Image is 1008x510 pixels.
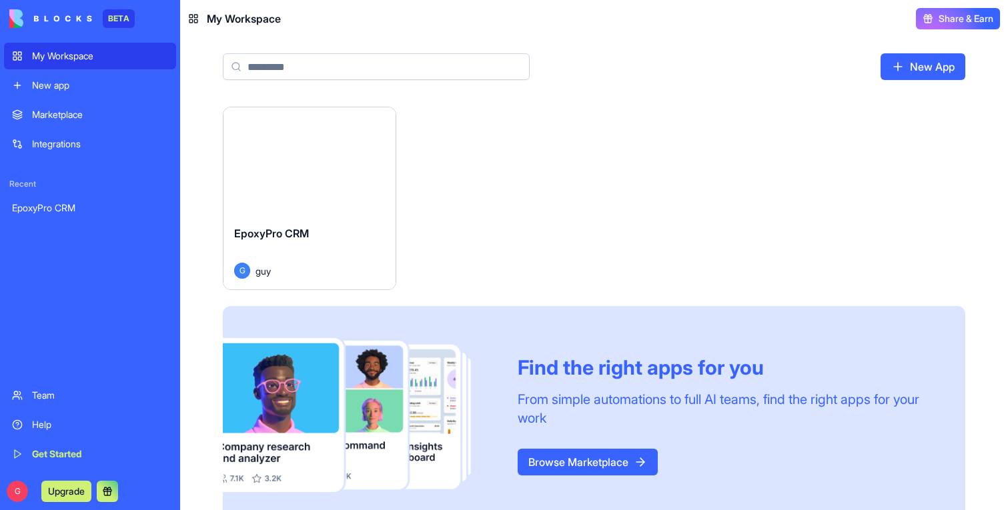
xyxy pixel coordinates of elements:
[518,355,933,379] div: Find the right apps for you
[4,72,176,99] a: New app
[41,484,91,497] a: Upgrade
[32,418,168,431] div: Help
[223,107,396,290] a: EpoxyPro CRMGguy
[7,481,28,502] span: G
[4,131,176,157] a: Integrations
[256,264,271,278] span: guy
[4,441,176,467] a: Get Started
[103,9,135,28] div: BETA
[32,79,168,92] div: New app
[4,195,176,221] a: EpoxyPro CRM
[9,9,135,28] a: BETA
[32,108,168,121] div: Marketplace
[4,43,176,69] a: My Workspace
[234,227,309,240] span: EpoxyPro CRM
[32,137,168,151] div: Integrations
[9,9,92,28] img: logo
[4,382,176,409] a: Team
[223,338,496,491] img: Frame_181_egmpey.png
[207,11,281,27] span: My Workspace
[12,201,168,215] div: EpoxyPro CRM
[916,8,1000,29] button: Share & Earn
[32,49,168,63] div: My Workspace
[518,390,933,427] div: From simple automations to full AI teams, find the right apps for your work
[881,53,965,80] a: New App
[234,263,250,279] span: G
[4,101,176,128] a: Marketplace
[518,449,658,475] a: Browse Marketplace
[32,447,168,461] div: Get Started
[4,179,176,189] span: Recent
[4,411,176,438] a: Help
[32,389,168,402] div: Team
[41,481,91,502] button: Upgrade
[939,12,993,25] span: Share & Earn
